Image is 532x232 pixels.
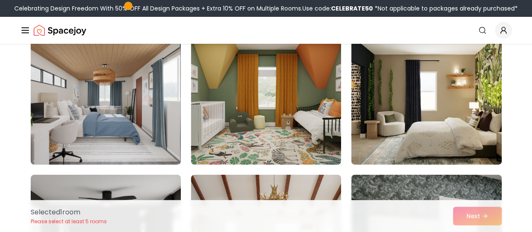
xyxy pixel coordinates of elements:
[351,30,501,165] img: Room room-66
[331,4,373,13] b: CELEBRATE50
[20,17,512,44] nav: Global
[14,4,518,13] div: Celebrating Design Freedom With 50% OFF All Design Packages + Extra 10% OFF on Multiple Rooms.
[34,22,86,39] a: Spacejoy
[31,207,107,217] p: Selected 1 room
[191,30,341,165] img: Room room-65
[34,22,86,39] img: Spacejoy Logo
[31,30,181,165] img: Room room-64
[31,218,107,225] p: Please select at least 5 rooms
[302,4,373,13] span: Use code:
[373,4,518,13] span: *Not applicable to packages already purchased*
